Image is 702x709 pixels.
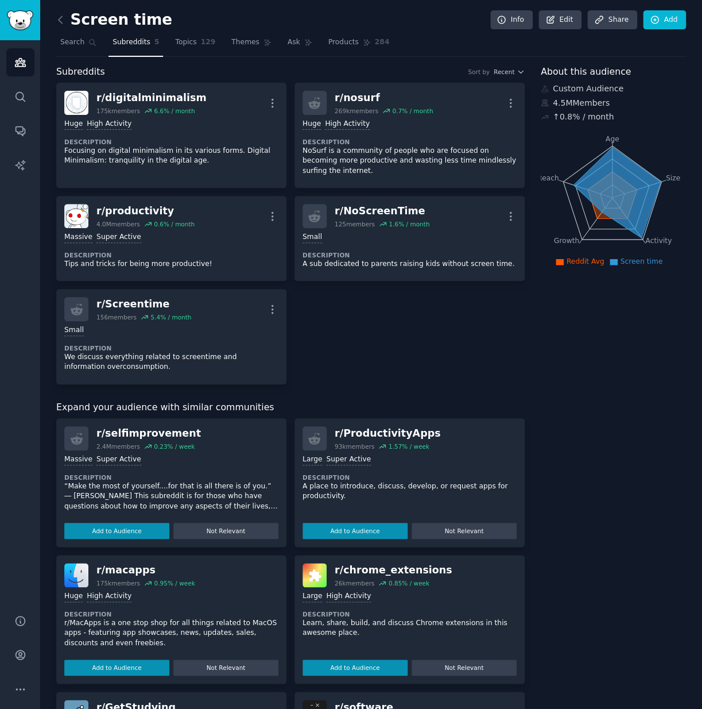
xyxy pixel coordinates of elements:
a: Themes [227,33,276,57]
div: 156 members [96,313,137,321]
div: Small [302,232,322,243]
button: Add to Audience [64,660,169,676]
div: High Activity [325,119,370,130]
span: About this audience [541,65,631,79]
a: Topics129 [171,33,219,57]
p: A sub dedicated to parents raising kids without screen time. [302,259,517,269]
span: Ask [288,37,300,48]
img: productivity [64,204,88,228]
img: digitalminimalism [64,91,88,115]
span: 284 [375,37,390,48]
div: 0.7 % / month [392,107,433,115]
div: 0.23 % / week [154,442,195,450]
div: 0.85 % / week [389,579,429,587]
dt: Description [64,610,278,618]
span: Subreddits [113,37,150,48]
span: Screen time [620,257,662,265]
a: r/Screentime156members5.4% / monthSmallDescriptionWe discuss everything related to screentime and... [56,289,286,384]
div: 26k members [335,579,374,587]
div: Huge [64,119,83,130]
button: Add to Audience [302,660,408,676]
div: Huge [302,119,321,130]
dt: Description [302,251,517,259]
div: Super Active [96,232,141,243]
div: 175k members [96,579,140,587]
span: Expand your audience with similar communities [56,400,274,415]
a: Info [490,10,533,30]
a: Products284 [324,33,393,57]
div: r/ digitalminimalism [96,91,207,105]
div: High Activity [87,119,131,130]
p: r/MacApps is a one stop shop for all things related to MacOS apps - featuring app showcases, news... [64,618,278,649]
div: r/ nosurf [335,91,433,105]
div: 4.5M Members [541,97,686,109]
a: Edit [538,10,581,30]
div: 0.6 % / month [154,220,195,228]
div: 93k members [335,442,374,450]
div: r/ Screentime [96,297,191,311]
span: Themes [231,37,259,48]
p: We discuss everything related to screentime and information overconsumption. [64,352,278,372]
div: r/ productivity [96,204,195,218]
div: 125 members [335,220,375,228]
p: Learn, share, build, and discuss Chrome extensions in this awesome place. [302,618,517,638]
div: Custom Audience [541,83,686,95]
a: r/nosurf269kmembers0.7% / monthHugeHigh ActivityDescriptionNoSurf is a community of people who ar... [294,83,525,188]
div: 269k members [335,107,378,115]
span: Products [328,37,359,48]
p: A place to introduce, discuss, develop, or request apps for productivity. [302,481,517,502]
div: Super Active [96,454,141,465]
div: 4.0M members [96,220,140,228]
tspan: Activity [645,237,672,245]
p: NoSurf is a community of people who are focused on becoming more productive and wasting less time... [302,146,517,176]
p: Tips and tricks for being more productive! [64,259,278,269]
a: Share [587,10,637,30]
a: Ask [284,33,316,57]
div: Massive [64,232,92,243]
button: Not Relevant [173,660,278,676]
tspan: Size [665,174,680,182]
div: 1.57 % / week [389,442,429,450]
div: 2.4M members [96,442,140,450]
span: Reddit Avg [566,257,604,265]
button: Add to Audience [302,523,408,539]
img: macapps [64,563,88,587]
div: 175k members [96,107,140,115]
div: r/ selfimprovement [96,426,201,441]
button: Not Relevant [412,523,517,539]
div: Super Active [326,454,371,465]
h2: Screen time [56,11,172,29]
div: Massive [64,454,92,465]
div: Large [302,454,322,465]
div: r/ NoScreenTime [335,204,429,218]
div: Large [302,591,322,602]
img: chrome_extensions [302,563,327,587]
dt: Description [64,344,278,352]
button: Recent [494,68,525,76]
dt: Description [64,138,278,146]
div: r/ chrome_extensions [335,563,452,577]
dt: Description [64,251,278,259]
button: Add to Audience [64,523,169,539]
div: r/ macapps [96,563,195,577]
tspan: Reach [537,174,559,182]
div: 0.95 % / week [154,579,195,587]
a: digitalminimalismr/digitalminimalism175kmembers6.6% / monthHugeHigh ActivityDescriptionFocusing o... [56,83,286,188]
a: r/NoScreenTime125members1.6% / monthSmallDescriptionA sub dedicated to parents raising kids witho... [294,196,525,281]
span: Topics [175,37,196,48]
dt: Description [302,138,517,146]
div: Sort by [468,68,490,76]
div: Small [64,325,84,336]
a: productivityr/productivity4.0Mmembers0.6% / monthMassiveSuper ActiveDescriptionTips and tricks fo... [56,196,286,281]
div: ↑ 0.8 % / month [553,111,614,123]
div: 5.4 % / month [150,313,191,321]
span: 129 [201,37,216,48]
span: Recent [494,68,514,76]
img: GummySearch logo [7,10,33,30]
a: Search [56,33,100,57]
span: 5 [154,37,160,48]
span: Search [60,37,84,48]
div: High Activity [326,591,371,602]
p: Focusing on digital minimalism in its various forms. Digital Minimalism: tranquility in the digit... [64,146,278,166]
div: Huge [64,591,83,602]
